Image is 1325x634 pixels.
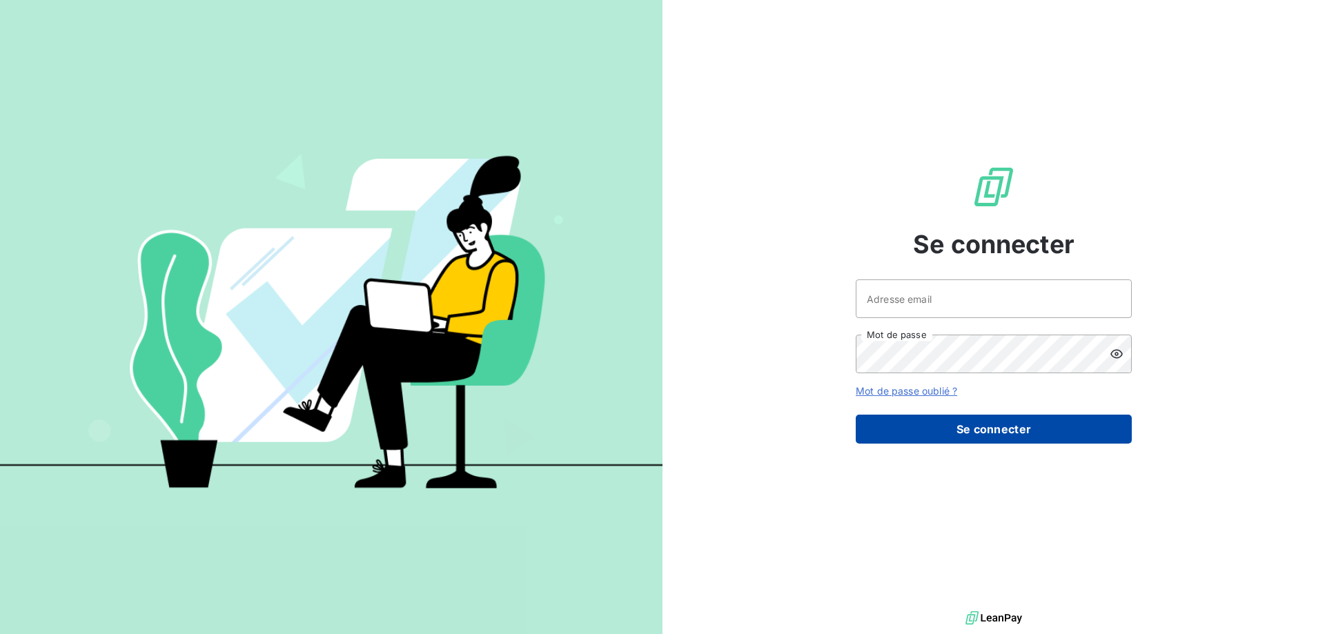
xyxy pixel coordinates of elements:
[965,608,1022,628] img: logo
[913,226,1074,263] span: Se connecter
[856,279,1132,318] input: placeholder
[856,415,1132,444] button: Se connecter
[856,385,957,397] a: Mot de passe oublié ?
[972,165,1016,209] img: Logo LeanPay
